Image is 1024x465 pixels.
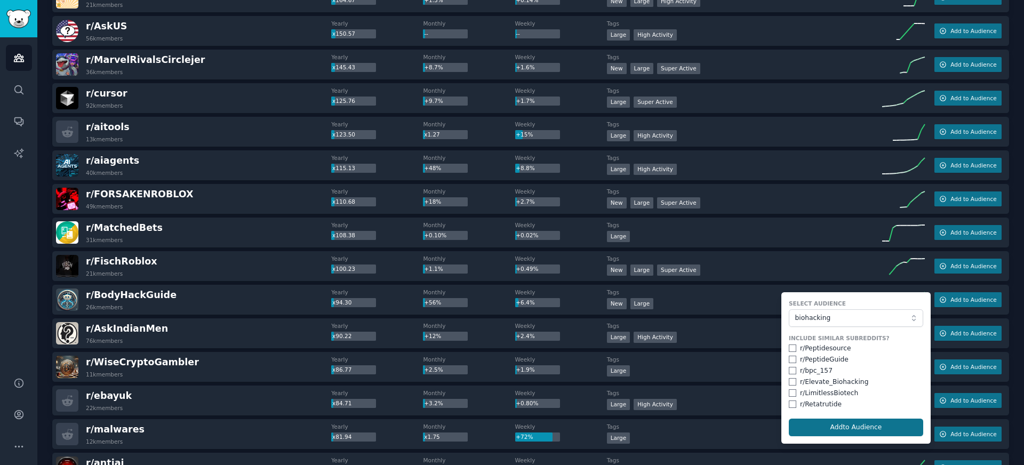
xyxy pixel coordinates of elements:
[516,232,538,238] span: +0.02%
[56,356,78,378] img: WiseCryptoGambler
[607,221,882,229] dt: Tags
[515,423,607,430] dt: Weekly
[516,266,538,272] span: +0.49%
[607,456,882,464] dt: Tags
[515,322,607,330] dt: Weekly
[630,197,654,209] div: Large
[331,288,423,296] dt: Yearly
[789,300,923,307] label: Select Audience
[423,221,515,229] dt: Monthly
[56,288,78,311] img: BodyHackGuide
[607,197,627,209] div: New
[934,292,1002,307] button: Add to Audience
[934,359,1002,374] button: Add to Audience
[424,232,446,238] span: +0.10%
[423,389,515,397] dt: Monthly
[934,57,1002,72] button: Add to Audience
[331,456,423,464] dt: Yearly
[516,434,533,440] span: +72%
[607,154,882,162] dt: Tags
[950,61,996,68] span: Add to Audience
[516,366,534,373] span: +1.9%
[934,427,1002,442] button: Add to Audience
[516,30,520,37] span: --
[424,400,443,406] span: +3.2%
[86,337,123,344] div: 76k members
[424,299,441,306] span: +56%
[56,255,78,277] img: FischRoblox
[86,357,199,367] span: r/ WiseCryptoGambler
[332,299,351,306] span: x94.30
[424,64,443,70] span: +8.7%
[56,154,78,177] img: aiagents
[950,162,996,169] span: Add to Audience
[607,255,882,262] dt: Tags
[515,456,607,464] dt: Weekly
[950,330,996,337] span: Add to Audience
[86,68,123,76] div: 36k members
[607,63,627,74] div: New
[630,63,654,74] div: Large
[934,191,1002,206] button: Add to Audience
[516,98,534,104] span: +1.7%
[515,221,607,229] dt: Weekly
[934,23,1002,38] button: Add to Audience
[515,87,607,94] dt: Weekly
[516,165,534,171] span: +8.8%
[332,30,355,37] span: x150.57
[634,29,677,41] div: High Activity
[607,231,630,242] div: Large
[515,356,607,363] dt: Weekly
[86,404,123,412] div: 22k members
[630,298,654,309] div: Large
[56,221,78,244] img: MatchedBets
[607,121,882,128] dt: Tags
[331,154,423,162] dt: Yearly
[634,332,677,343] div: High Activity
[56,53,78,76] img: MarvelRivalsCirclejer
[607,264,627,276] div: New
[657,197,700,209] div: Super Active
[423,53,515,61] dt: Monthly
[657,264,700,276] div: Super Active
[332,266,355,272] span: x100.23
[934,91,1002,106] button: Add to Audience
[516,400,538,406] span: +0.80%
[332,131,355,138] span: x123.50
[800,355,849,365] div: r/ PeptideGuide
[424,98,443,104] span: +9.7%
[424,198,441,205] span: +18%
[607,423,882,430] dt: Tags
[934,124,1002,139] button: Add to Audience
[634,164,677,175] div: High Activity
[331,322,423,330] dt: Yearly
[86,1,123,9] div: 21k members
[607,29,630,41] div: Large
[515,154,607,162] dt: Weekly
[800,344,851,354] div: r/ Peptidesource
[607,164,630,175] div: Large
[800,400,842,410] div: r/ Retatrutide
[607,356,882,363] dt: Tags
[516,64,534,70] span: +1.6%
[607,399,630,410] div: Large
[331,121,423,128] dt: Yearly
[607,365,630,376] div: Large
[424,165,441,171] span: +48%
[331,53,423,61] dt: Yearly
[423,456,515,464] dt: Monthly
[607,298,627,309] div: New
[607,288,882,296] dt: Tags
[332,434,351,440] span: x81.94
[607,97,630,108] div: Large
[86,102,123,109] div: 92k members
[634,130,677,141] div: High Activity
[950,195,996,203] span: Add to Audience
[634,399,677,410] div: High Activity
[795,314,911,323] span: biohacking
[86,323,168,334] span: r/ AskIndianMen
[607,389,882,397] dt: Tags
[516,198,534,205] span: +2.7%
[86,290,177,300] span: r/ BodyHackGuide
[800,366,833,376] div: r/ bpc_157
